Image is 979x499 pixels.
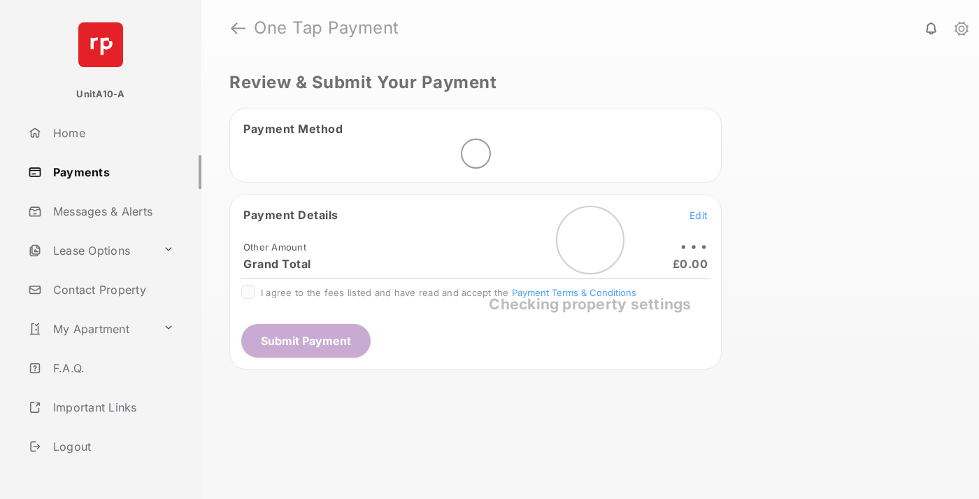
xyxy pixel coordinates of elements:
a: Logout [22,430,201,463]
a: Important Links [22,391,180,424]
span: Checking property settings [489,295,691,312]
a: Contact Property [22,273,201,307]
p: UnitA10-A [76,87,124,101]
a: Home [22,116,201,150]
a: Lease Options [22,234,157,267]
img: svg+xml;base64,PHN2ZyB4bWxucz0iaHR0cDovL3d3dy53My5vcmcvMjAwMC9zdmciIHdpZHRoPSI2NCIgaGVpZ2h0PSI2NC... [78,22,123,67]
a: F.A.Q. [22,351,201,385]
a: Payments [22,155,201,189]
a: Messages & Alerts [22,195,201,228]
a: My Apartment [22,312,157,346]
